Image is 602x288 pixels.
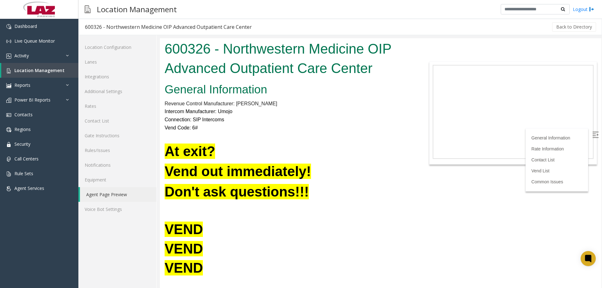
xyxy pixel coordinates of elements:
span: Revenue Control Manufacturer: [PERSON_NAME] [5,63,117,68]
button: Back to Directory [552,22,596,32]
b: VEND [5,183,43,199]
span: Power BI Reports [14,97,50,103]
img: 'icon' [6,186,11,191]
span: Rule Sets [14,170,33,176]
span: Call Centers [14,156,39,162]
font: Vend Code: 6# [5,87,38,92]
a: Contact List [78,113,156,128]
a: Contact List [372,119,395,124]
b: Vend out immediately! [5,125,151,141]
a: Rate Information [372,108,404,113]
h2: General Information [5,43,253,60]
img: logout [589,6,594,13]
img: 'icon' [6,24,11,29]
a: Rates [78,99,156,113]
span: Location Management [14,67,65,73]
a: Notifications [78,158,156,172]
b: Don't ask questions!!! [5,146,149,161]
span: Reports [14,82,30,88]
a: Lanes [78,55,156,69]
h3: Location Management [94,2,180,17]
img: 'icon' [6,127,11,132]
img: 'icon' [6,83,11,88]
a: Location Configuration [78,40,156,55]
span: Regions [14,126,31,132]
b: VEND [5,203,43,218]
a: Rules/Issues [78,143,156,158]
a: Location Management [1,63,78,78]
span: Contacts [14,112,33,118]
a: Agent Page Preview [80,187,156,202]
img: pageIcon [85,2,91,17]
img: 'icon' [6,142,11,147]
img: 'icon' [6,171,11,176]
a: Common Issues [372,141,403,146]
img: 'icon' [6,39,11,44]
img: 'icon' [6,113,11,118]
img: 'icon' [6,157,11,162]
a: Equipment [78,172,156,187]
img: 'icon' [6,54,11,59]
span: Live Queue Monitor [14,38,55,44]
span: Dashboard [14,23,37,29]
img: Open/Close Sidebar Menu [432,93,439,100]
b: At exit? [5,105,55,121]
a: Integrations [78,69,156,84]
font: Intercom Manufacturer: Umojo [5,71,72,76]
a: Vend List [372,130,390,135]
a: Voice Bot Settings [78,202,156,217]
h1: 600326 - Northwestern Medicine OIP Advanced Outpatient Care Center [5,1,253,39]
span: Security [14,141,30,147]
a: Gate Instructions [78,128,156,143]
img: 'icon' [6,98,11,103]
div: 600326 - Northwestern Medicine OIP Advanced Outpatient Care Center [85,23,252,31]
span: Agent Services [14,185,44,191]
b: VEND [5,222,43,237]
font: Connection: SIP Intercoms [5,79,64,84]
a: General Information [372,97,410,102]
img: 'icon' [6,68,11,73]
span: Activity [14,53,29,59]
a: Additional Settings [78,84,156,99]
a: Logout [573,6,594,13]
